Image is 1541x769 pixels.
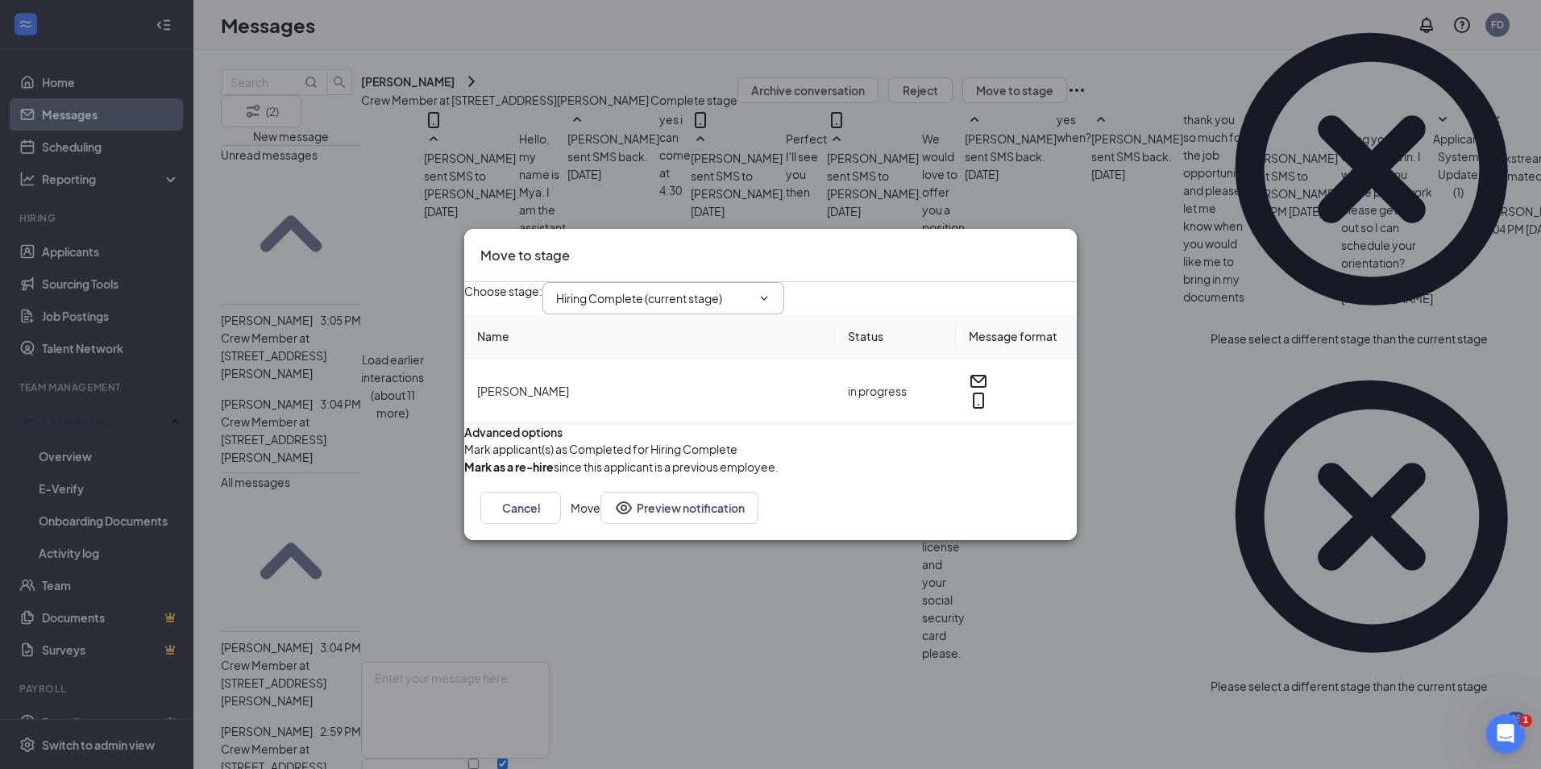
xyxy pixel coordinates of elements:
[835,314,956,359] th: Status
[1211,330,1488,347] div: Please select a different stage than the current stage
[1486,714,1525,753] iframe: Intercom live chat
[956,314,1077,359] th: Message format
[600,492,758,524] button: Preview notificationEye
[464,424,1077,440] div: Advanced options
[1519,714,1532,727] span: 1
[571,492,600,524] button: Move
[1211,355,1533,678] svg: CrossCircle
[464,314,835,359] th: Name
[1211,8,1533,330] svg: CrossCircle
[464,458,779,476] div: since this applicant is a previous employee.
[1211,678,1488,695] div: Please select a different stage than the current stage
[758,292,770,305] svg: ChevronDown
[464,282,542,314] span: Choose stage :
[464,459,554,474] b: Mark as a re-hire
[614,498,633,518] svg: Eye
[477,384,569,398] span: [PERSON_NAME]
[969,391,988,410] svg: MobileSms
[835,359,956,424] td: in progress
[480,245,570,266] h3: Move to stage
[480,492,561,524] button: Cancel
[969,372,988,391] svg: Email
[464,440,737,458] span: Mark applicant(s) as Completed for Hiring Complete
